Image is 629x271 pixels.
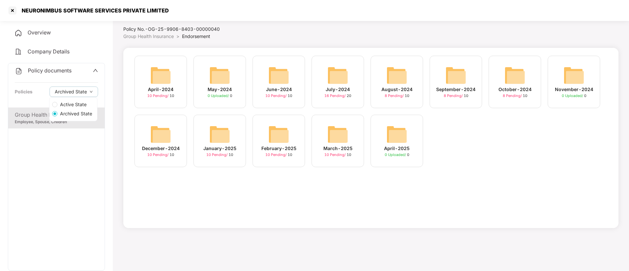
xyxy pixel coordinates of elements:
[148,86,173,93] div: April-2024
[123,33,174,39] span: Group Health Insurance
[18,7,169,14] div: NEURONIMBUS SOFTWARE SERVICES PRIVATE LIMITED
[445,65,466,86] img: svg+xml;base64,PHN2ZyB4bWxucz0iaHR0cDovL3d3dy53My5vcmcvMjAwMC9zdmciIHdpZHRoPSI2NCIgaGVpZ2h0PSI2NC...
[57,101,89,108] span: Active State
[55,88,87,95] span: Archived State
[147,152,170,157] span: 10 Pending /
[562,93,586,99] div: 0
[90,90,93,94] span: down
[327,65,348,86] img: svg+xml;base64,PHN2ZyB4bWxucz0iaHR0cDovL3d3dy53My5vcmcvMjAwMC9zdmciIHdpZHRoPSI2NCIgaGVpZ2h0PSI2NC...
[208,86,232,93] div: May-2024
[93,68,98,73] span: up
[563,65,584,86] img: svg+xml;base64,PHN2ZyB4bWxucz0iaHR0cDovL3d3dy53My5vcmcvMjAwMC9zdmciIHdpZHRoPSI2NCIgaGVpZ2h0PSI2NC...
[385,152,409,158] div: 0
[386,65,407,86] img: svg+xml;base64,PHN2ZyB4bWxucz0iaHR0cDovL3d3dy53My5vcmcvMjAwMC9zdmciIHdpZHRoPSI2NCIgaGVpZ2h0PSI2NC...
[324,152,351,158] div: 10
[268,124,289,145] img: svg+xml;base64,PHN2ZyB4bWxucz0iaHR0cDovL3d3dy53My5vcmcvMjAwMC9zdmciIHdpZHRoPSI2NCIgaGVpZ2h0PSI2NC...
[504,65,525,86] img: svg+xml;base64,PHN2ZyB4bWxucz0iaHR0cDovL3d3dy53My5vcmcvMjAwMC9zdmciIHdpZHRoPSI2NCIgaGVpZ2h0PSI2NC...
[50,87,98,97] button: Archived Statedown
[206,152,229,157] span: 10 Pending /
[206,152,233,158] div: 10
[384,145,410,152] div: April-2025
[324,152,347,157] span: 10 Pending /
[150,124,171,145] img: svg+xml;base64,PHN2ZyB4bWxucz0iaHR0cDovL3d3dy53My5vcmcvMjAwMC9zdmciIHdpZHRoPSI2NCIgaGVpZ2h0PSI2NC...
[14,48,22,56] img: svg+xml;base64,PHN2ZyB4bWxucz0iaHR0cDovL3d3dy53My5vcmcvMjAwMC9zdmciIHdpZHRoPSIyNCIgaGVpZ2h0PSIyNC...
[147,152,174,158] div: 10
[208,93,232,99] div: 0
[503,93,527,99] div: 10
[323,145,353,152] div: March-2025
[150,65,171,86] img: svg+xml;base64,PHN2ZyB4bWxucz0iaHR0cDovL3d3dy53My5vcmcvMjAwMC9zdmciIHdpZHRoPSI2NCIgaGVpZ2h0PSI2NC...
[326,86,350,93] div: July-2024
[182,33,210,39] span: Endorsement
[324,93,351,99] div: 20
[562,93,584,98] span: 0 Uploaded /
[261,145,296,152] div: February-2025
[385,152,407,157] span: 0 Uploaded /
[324,93,347,98] span: 16 Pending /
[147,93,174,99] div: 10
[208,93,230,98] span: 0 Uploaded /
[265,152,292,158] div: 10
[28,67,71,74] span: Policy documents
[265,93,288,98] span: 10 Pending /
[555,86,593,93] div: November-2024
[15,111,98,119] div: Group Health Insurance
[14,29,22,37] img: svg+xml;base64,PHN2ZyB4bWxucz0iaHR0cDovL3d3dy53My5vcmcvMjAwMC9zdmciIHdpZHRoPSIyNCIgaGVpZ2h0PSIyNC...
[57,110,95,117] span: Archived State
[15,67,23,75] img: svg+xml;base64,PHN2ZyB4bWxucz0iaHR0cDovL3d3dy53My5vcmcvMjAwMC9zdmciIHdpZHRoPSIyNCIgaGVpZ2h0PSIyNC...
[385,93,409,99] div: 10
[265,152,288,157] span: 10 Pending /
[265,93,292,99] div: 10
[142,145,180,152] div: December-2024
[203,145,236,152] div: January-2025
[386,124,407,145] img: svg+xml;base64,PHN2ZyB4bWxucz0iaHR0cDovL3d3dy53My5vcmcvMjAwMC9zdmciIHdpZHRoPSI2NCIgaGVpZ2h0PSI2NC...
[209,65,230,86] img: svg+xml;base64,PHN2ZyB4bWxucz0iaHR0cDovL3d3dy53My5vcmcvMjAwMC9zdmciIHdpZHRoPSI2NCIgaGVpZ2h0PSI2NC...
[147,93,170,98] span: 10 Pending /
[266,86,292,93] div: June-2024
[444,93,464,98] span: 8 Pending /
[176,33,179,39] span: >
[503,93,523,98] span: 8 Pending /
[444,93,468,99] div: 10
[385,93,405,98] span: 8 Pending /
[123,26,235,33] div: Policy No.- OG-25-9906-8403-00000040
[381,86,413,93] div: August-2024
[498,86,532,93] div: October-2024
[209,124,230,145] img: svg+xml;base64,PHN2ZyB4bWxucz0iaHR0cDovL3d3dy53My5vcmcvMjAwMC9zdmciIHdpZHRoPSI2NCIgaGVpZ2h0PSI2NC...
[15,88,32,95] div: Policies
[436,86,476,93] div: September-2024
[268,65,289,86] img: svg+xml;base64,PHN2ZyB4bWxucz0iaHR0cDovL3d3dy53My5vcmcvMjAwMC9zdmciIHdpZHRoPSI2NCIgaGVpZ2h0PSI2NC...
[28,29,51,36] span: Overview
[15,119,98,125] div: Employee, Spouse, Children
[327,124,348,145] img: svg+xml;base64,PHN2ZyB4bWxucz0iaHR0cDovL3d3dy53My5vcmcvMjAwMC9zdmciIHdpZHRoPSI2NCIgaGVpZ2h0PSI2NC...
[28,48,70,55] span: Company Details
